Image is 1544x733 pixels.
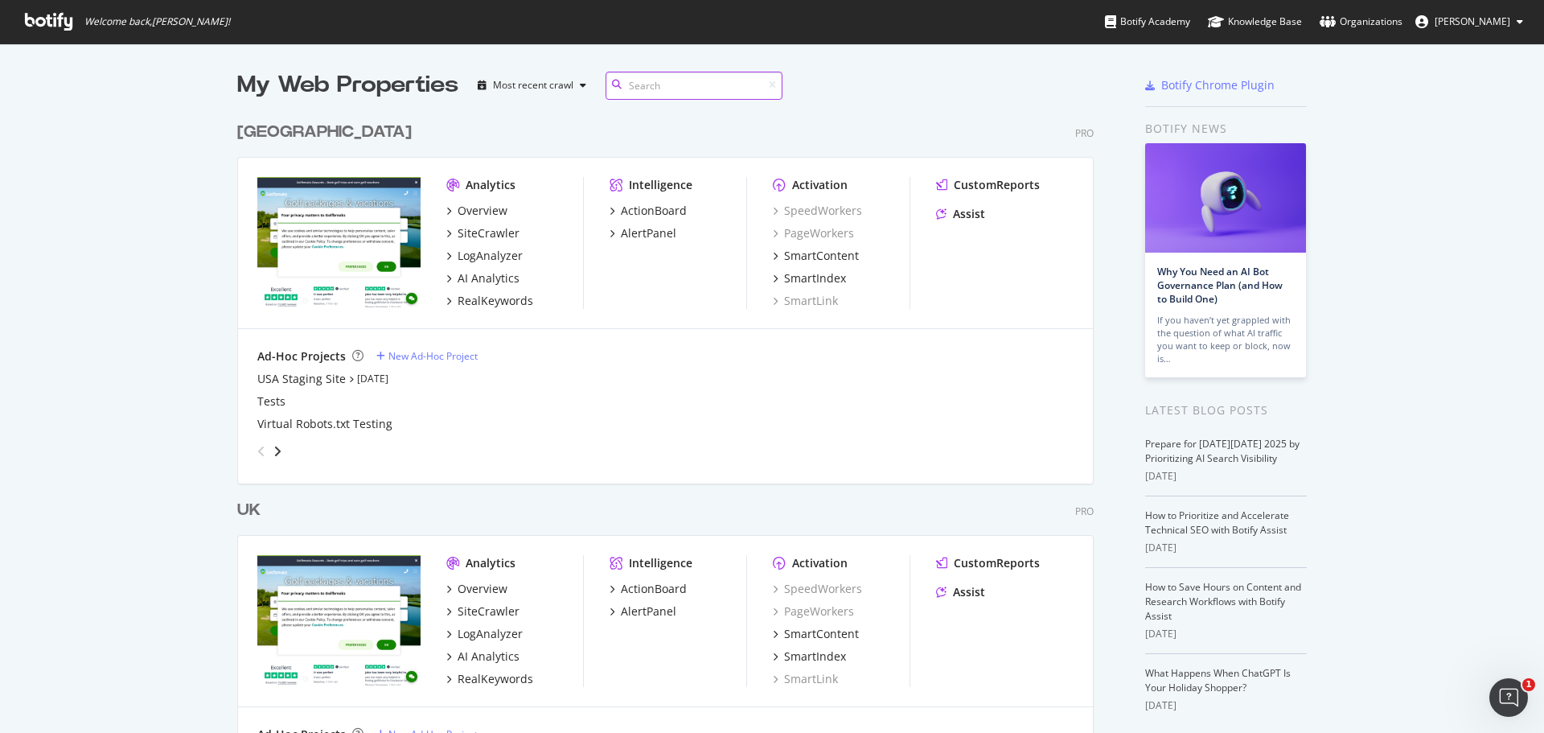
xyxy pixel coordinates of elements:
[610,225,676,241] a: AlertPanel
[936,584,985,600] a: Assist
[629,177,692,193] div: Intelligence
[251,439,272,464] div: angle-left
[458,671,533,687] div: RealKeywords
[446,270,519,286] a: AI Analytics
[446,671,533,687] a: RealKeywords
[1145,541,1307,555] div: [DATE]
[471,72,593,98] button: Most recent crawl
[792,177,848,193] div: Activation
[1435,14,1510,28] span: Tom Neale
[610,203,687,219] a: ActionBoard
[792,555,848,571] div: Activation
[621,603,676,620] div: AlertPanel
[458,626,523,642] div: LogAnalyzer
[446,248,523,264] a: LogAnalyzer
[621,203,687,219] div: ActionBoard
[1145,580,1301,623] a: How to Save Hours on Content and Research Workflows with Botify Assist
[936,177,1040,193] a: CustomReports
[610,603,676,620] a: AlertPanel
[953,206,985,222] div: Assist
[936,555,1040,571] a: CustomReports
[1075,504,1094,518] div: Pro
[458,649,519,665] div: AI Analytics
[773,603,854,620] a: PageWorkers
[1145,437,1300,465] a: Prepare for [DATE][DATE] 2025 by Prioritizing AI Search Visibility
[466,555,515,571] div: Analytics
[1320,14,1402,30] div: Organizations
[954,177,1040,193] div: CustomReports
[446,603,519,620] a: SiteCrawler
[1145,698,1307,713] div: [DATE]
[1402,9,1536,35] button: [PERSON_NAME]
[784,270,846,286] div: SmartIndex
[1145,627,1307,641] div: [DATE]
[237,121,412,144] div: [GEOGRAPHIC_DATA]
[466,177,515,193] div: Analytics
[773,581,862,597] a: SpeedWorkers
[1489,678,1528,717] iframe: Intercom live chat
[1157,314,1294,365] div: If you haven’t yet grappled with the question of what AI traffic you want to keep or block, now is…
[773,225,854,241] a: PageWorkers
[446,626,523,642] a: LogAnalyzer
[458,581,507,597] div: Overview
[257,177,421,307] img: www.golfbreaks.com/en-us/
[953,584,985,600] div: Assist
[257,555,421,686] img: www.golfbreaks.com/en-gb/
[446,225,519,241] a: SiteCrawler
[1105,14,1190,30] div: Botify Academy
[458,248,523,264] div: LogAnalyzer
[773,248,859,264] a: SmartContent
[621,581,687,597] div: ActionBoard
[1145,509,1289,537] a: How to Prioritize and Accelerate Technical SEO with Botify Assist
[610,581,687,597] a: ActionBoard
[1157,265,1283,306] a: Why You Need an AI Bot Governance Plan (and How to Build One)
[773,293,838,309] a: SmartLink
[936,206,985,222] a: Assist
[357,372,388,385] a: [DATE]
[1208,14,1302,30] div: Knowledge Base
[388,349,478,363] div: New Ad-Hoc Project
[606,72,782,100] input: Search
[458,293,533,309] div: RealKeywords
[1145,120,1307,138] div: Botify news
[257,416,392,432] a: Virtual Robots.txt Testing
[257,393,285,410] a: Tests
[257,371,346,387] div: USA Staging Site
[773,270,846,286] a: SmartIndex
[773,649,846,665] a: SmartIndex
[237,499,267,522] a: UK
[458,203,507,219] div: Overview
[1075,126,1094,140] div: Pro
[376,349,478,363] a: New Ad-Hoc Project
[773,203,862,219] a: SpeedWorkers
[784,248,859,264] div: SmartContent
[458,603,519,620] div: SiteCrawler
[784,626,859,642] div: SmartContent
[446,293,533,309] a: RealKeywords
[237,499,261,522] div: UK
[1522,678,1535,691] span: 1
[773,626,859,642] a: SmartContent
[1145,402,1307,419] div: Latest Blog Posts
[629,555,692,571] div: Intelligence
[493,80,573,90] div: Most recent crawl
[784,649,846,665] div: SmartIndex
[773,671,838,687] div: SmartLink
[1145,666,1291,694] a: What Happens When ChatGPT Is Your Holiday Shopper?
[446,649,519,665] a: AI Analytics
[1145,77,1275,93] a: Botify Chrome Plugin
[237,69,458,101] div: My Web Properties
[954,555,1040,571] div: CustomReports
[446,581,507,597] a: Overview
[1161,77,1275,93] div: Botify Chrome Plugin
[272,443,283,459] div: angle-right
[458,270,519,286] div: AI Analytics
[458,225,519,241] div: SiteCrawler
[1145,143,1306,253] img: Why You Need an AI Bot Governance Plan (and How to Build One)
[1145,469,1307,484] div: [DATE]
